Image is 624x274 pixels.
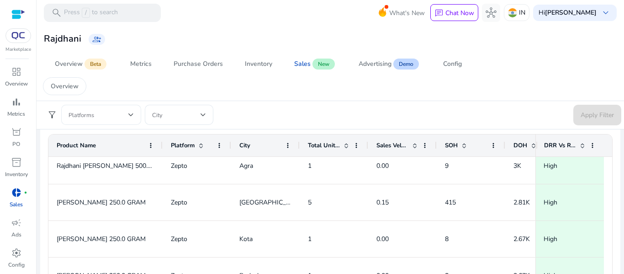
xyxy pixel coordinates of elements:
p: Hi [539,10,597,16]
span: High [544,161,557,170]
span: DRR Vs Replenishment [544,141,576,150]
span: inventory_2 [11,157,22,168]
span: Beta [85,59,106,70]
p: Overview [5,80,28,88]
p: Metrics [7,110,25,118]
span: City [239,141,250,150]
div: Advertising [359,61,391,67]
span: 5 [308,198,312,207]
span: 1 [308,161,312,170]
p: Sales [10,200,23,209]
span: 415 [445,198,456,207]
span: 8 [445,235,449,243]
img: in.svg [508,8,517,17]
button: hub [482,4,500,22]
p: PO [12,140,20,148]
span: Agra [239,161,253,170]
span: hub [486,7,497,18]
span: 3K [513,161,521,170]
span: Sales Velocity [376,141,408,150]
span: High [544,198,557,207]
p: Overview [51,81,79,91]
span: group_add [92,35,101,44]
span: settings [11,247,22,258]
p: Config [8,261,25,269]
span: dashboard [11,66,22,77]
div: Metrics [130,61,152,67]
div: Purchase Orders [174,61,223,67]
span: campaign [11,217,22,228]
span: donut_small [11,187,22,198]
span: What's New [389,5,425,21]
span: keyboard_arrow_down [600,7,611,18]
p: Chat Now [445,9,474,17]
p: Inventory [5,170,28,178]
span: High [544,235,557,243]
div: Overview [55,61,83,67]
span: search [51,7,62,18]
span: SOH [445,141,458,150]
span: fiber_manual_record [24,191,27,194]
img: QC-logo.svg [10,32,26,39]
h3: Rajdhani [44,33,81,44]
span: New [312,59,335,70]
span: Rajdhani [PERSON_NAME] 500.0 GRAM [57,161,172,170]
span: orders [11,127,22,138]
span: Product Name [57,141,96,150]
p: IN [519,5,525,21]
span: [PERSON_NAME] 250.0 GRAM [57,198,146,207]
span: 2.67K [513,235,530,243]
span: 0.00 [376,161,389,170]
span: Zepto [171,235,187,243]
p: Ads [11,231,21,239]
span: Kota [239,235,253,243]
div: Inventory [245,61,272,67]
div: Sales [294,61,311,67]
span: / [82,8,90,18]
span: 0.00 [376,235,389,243]
span: Zepto [171,161,187,170]
span: bar_chart [11,97,22,107]
span: 1 [308,235,312,243]
span: 0.15 [376,198,389,207]
div: Config [443,61,462,67]
button: chatChat Now [430,4,478,21]
span: 2.81K [513,198,530,207]
span: Demo [393,59,419,70]
p: Marketplace [5,46,31,53]
span: Zepto [171,198,187,207]
span: 9 [445,161,449,170]
span: DOH [513,141,527,150]
span: [PERSON_NAME] 250.0 GRAM [57,235,146,243]
b: [PERSON_NAME] [545,8,597,17]
span: [GEOGRAPHIC_DATA] [239,198,304,207]
span: Total Units Sold [308,141,340,150]
span: chat [434,9,444,18]
span: Platform [171,141,195,150]
p: Press to search [64,8,118,18]
span: filter_alt [47,109,58,120]
a: group_add [89,34,105,45]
